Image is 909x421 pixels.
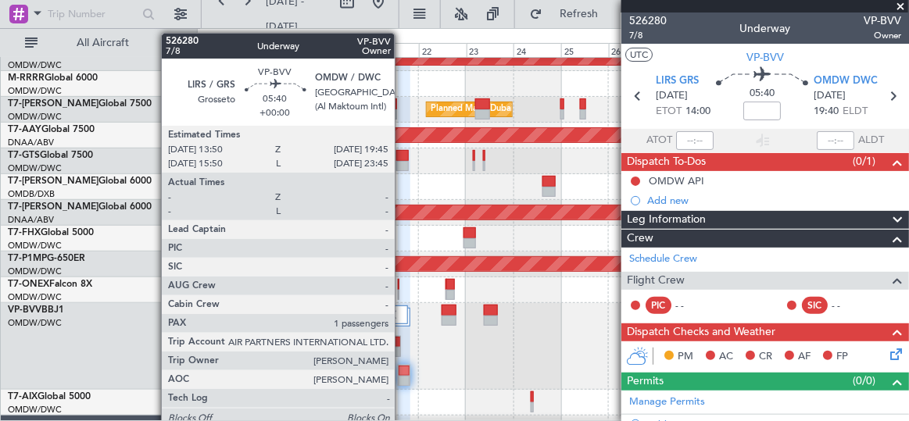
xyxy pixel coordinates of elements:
[843,104,868,120] span: ELDT
[656,73,699,89] span: LIRS GRS
[8,240,62,252] a: OMDW/DWC
[17,30,170,55] button: All Aircraft
[678,349,693,365] span: PM
[277,43,324,57] div: 19
[627,230,653,248] span: Crew
[8,111,62,123] a: OMDW/DWC
[8,177,152,186] a: T7-[PERSON_NAME]Global 6000
[627,373,664,391] span: Permits
[646,133,672,148] span: ATOT
[858,133,884,148] span: ALDT
[649,174,704,187] div: OMDW API
[629,394,705,410] a: Manage Permits
[676,131,714,150] input: --:--
[853,153,875,169] span: (0/1)
[8,228,41,237] span: T7-FHX
[8,317,62,329] a: OMDW/DWC
[8,305,41,315] span: VP-BVV
[627,323,775,341] span: Dispatch Checks and Weather
[8,99,152,109] a: T7-[PERSON_NAME]Global 7500
[740,21,791,37] div: Underway
[8,266,62,277] a: OMDW/DWC
[646,297,671,314] div: PIC
[675,298,710,312] div: - -
[385,308,399,322] img: gray-close.svg
[719,349,733,365] span: AC
[8,188,55,200] a: OMDB/DXB
[802,297,828,314] div: SIC
[561,43,609,57] div: 25
[229,43,277,57] div: 18
[8,73,98,83] a: M-RRRRGlobal 6000
[8,280,49,289] span: T7-ONEX
[8,202,152,212] a: T7-[PERSON_NAME]Global 6000
[8,125,41,134] span: T7-AAY
[431,98,585,121] div: Planned Maint Dubai (Al Maktoum Intl)
[8,280,92,289] a: T7-ONEXFalcon 8X
[8,404,62,416] a: OMDW/DWC
[243,278,372,301] div: Planned Maint Geneva (Cointrin)
[8,291,62,303] a: OMDW/DWC
[8,151,93,160] a: T7-GTSGlobal 7500
[814,104,839,120] span: 19:40
[798,349,811,365] span: AF
[685,104,710,120] span: 14:00
[8,392,38,401] span: T7-AIX
[181,43,229,57] div: 17
[8,125,95,134] a: T7-AAYGlobal 7500
[8,151,40,160] span: T7-GTS
[8,202,98,212] span: T7-[PERSON_NAME]
[8,305,64,315] a: VP-BVVBBJ1
[625,48,653,62] button: UTC
[853,373,875,389] span: (0/0)
[627,153,706,171] span: Dispatch To-Dos
[467,43,514,57] div: 23
[814,88,846,104] span: [DATE]
[629,12,667,29] span: 526280
[746,49,784,66] span: VP-BVV
[247,149,401,173] div: Planned Maint Dubai (Al Maktoum Intl)
[8,177,98,186] span: T7-[PERSON_NAME]
[419,43,467,57] div: 22
[629,252,697,267] a: Schedule Crew
[814,73,878,89] span: OMDW DWC
[48,2,138,26] input: Trip Number
[647,194,901,207] div: Add new
[8,254,47,263] span: T7-P1MP
[8,228,94,237] a: T7-FHXGlobal 5000
[750,86,775,102] span: 05:40
[514,43,561,57] div: 24
[864,12,901,29] span: VP-BVV
[8,59,62,71] a: OMDW/DWC
[832,298,867,312] div: - -
[836,349,848,365] span: FP
[8,137,54,148] a: DNAA/ABV
[8,85,62,97] a: OMDW/DWC
[8,214,54,226] a: DNAA/ABV
[41,37,165,48] span: All Aircraft
[759,349,772,365] span: CR
[627,211,706,229] span: Leg Information
[523,2,617,27] button: Refresh
[241,175,502,198] div: Planned Maint [GEOGRAPHIC_DATA] ([GEOGRAPHIC_DATA] Intl)
[609,43,657,57] div: 26
[656,104,682,120] span: ETOT
[371,43,419,57] div: 21
[627,272,685,290] span: Flight Crew
[656,88,688,104] span: [DATE]
[8,73,45,83] span: M-RRRR
[8,162,62,174] a: OMDW/DWC
[8,392,91,401] a: T7-AIXGlobal 5000
[288,123,442,147] div: Planned Maint Dubai (Al Maktoum Intl)
[864,29,901,42] span: Owner
[324,43,371,57] div: 20
[546,9,612,20] span: Refresh
[629,29,667,42] span: 7/8
[200,31,227,45] div: [DATE]
[8,99,98,109] span: T7-[PERSON_NAME]
[8,254,85,263] a: T7-P1MPG-650ER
